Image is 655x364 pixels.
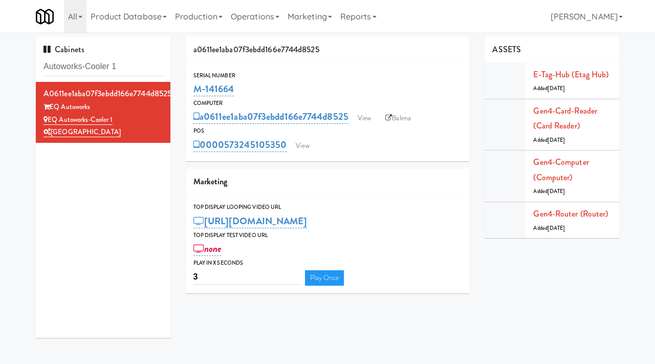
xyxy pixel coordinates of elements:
[548,224,565,232] span: [DATE]
[533,156,588,183] a: Gen4-computer (Computer)
[193,110,348,124] a: a0611ee1aba07f3ebdd166e7744d8525
[533,224,565,232] span: Added
[36,8,54,26] img: Micromart
[533,69,608,80] a: E-tag-hub (Etag Hub)
[548,84,565,92] span: [DATE]
[193,176,228,187] span: Marketing
[43,57,163,76] input: Search cabinets
[43,127,121,137] a: [GEOGRAPHIC_DATA]
[36,82,170,143] li: a0611ee1aba07f3ebdd166e7744d8525EQ Autoworks EQ Autoworks-Cooler 1[GEOGRAPHIC_DATA]
[43,86,163,101] div: a0611ee1aba07f3ebdd166e7744d8525
[43,115,113,125] a: EQ Autoworks-Cooler 1
[548,187,565,195] span: [DATE]
[193,138,287,152] a: 0000573245105350
[533,208,608,220] a: Gen4-router (Router)
[193,202,462,212] div: Top Display Looping Video Url
[193,242,222,256] a: none
[193,98,462,109] div: Computer
[43,101,163,114] div: EQ Autoworks
[193,230,462,241] div: Top Display Test Video Url
[533,84,565,92] span: Added
[533,105,597,132] a: Gen4-card-reader (Card Reader)
[193,126,462,136] div: POS
[533,187,565,195] span: Added
[186,37,470,63] div: a0611ee1aba07f3ebdd166e7744d8525
[193,71,462,81] div: Serial Number
[353,111,376,126] a: View
[193,214,308,228] a: [URL][DOMAIN_NAME]
[548,136,565,144] span: [DATE]
[193,82,234,96] a: M-141664
[492,44,521,55] span: ASSETS
[380,111,416,126] a: Balena
[193,258,462,268] div: Play in X seconds
[291,138,314,154] a: View
[43,44,84,55] span: Cabinets
[305,270,344,286] a: Play Once
[533,136,565,144] span: Added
